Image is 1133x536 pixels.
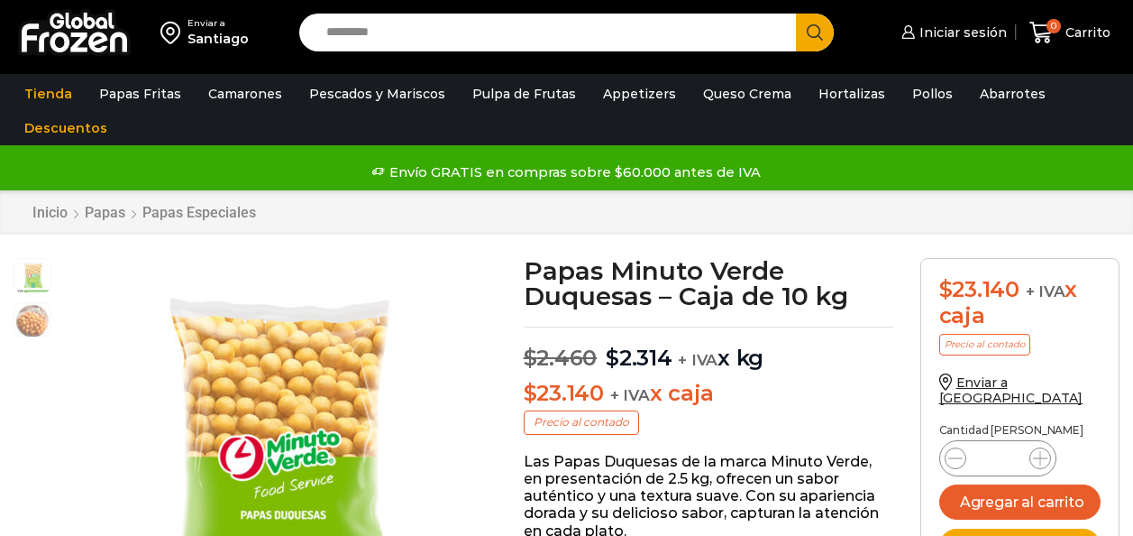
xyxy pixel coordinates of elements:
span: Carrito [1061,23,1110,42]
bdi: 2.460 [524,345,598,371]
span: papas-duquesa [14,259,50,295]
bdi: 23.140 [524,380,604,406]
img: address-field-icon.svg [160,17,187,48]
a: Papas Especiales [142,204,257,221]
button: Search button [796,14,834,51]
a: Descuentos [15,111,116,145]
a: Queso Crema [694,77,800,111]
span: + IVA [610,386,650,404]
div: Enviar a [187,17,249,30]
a: Hortalizas [809,77,894,111]
p: x caja [524,381,893,407]
span: + IVA [1026,282,1065,300]
button: Agregar al carrito [939,485,1101,520]
span: papas-duquesas [14,303,50,339]
span: $ [606,345,619,371]
a: Abarrotes [971,77,1055,111]
a: Appetizers [594,77,685,111]
a: Enviar a [GEOGRAPHIC_DATA] [939,374,1083,406]
a: Pescados y Mariscos [300,77,454,111]
p: Precio al contado [524,411,639,434]
span: $ [939,276,953,302]
a: Papas [84,204,126,221]
bdi: 23.140 [939,276,1019,302]
h1: Papas Minuto Verde Duquesas – Caja de 10 kg [524,258,893,309]
a: Pulpa de Frutas [463,77,585,111]
a: Pollos [903,77,962,111]
span: + IVA [678,351,717,369]
span: $ [524,380,537,406]
div: Santiago [187,30,249,48]
p: x kg [524,327,893,372]
span: 0 [1046,19,1061,33]
span: $ [524,345,537,371]
a: Iniciar sesión [897,14,1007,51]
div: x caja [939,277,1101,329]
a: Tienda [15,77,81,111]
input: Product quantity [981,446,1015,471]
a: Camarones [199,77,291,111]
a: Papas Fritas [90,77,190,111]
bdi: 2.314 [606,345,672,371]
p: Cantidad [PERSON_NAME] [939,424,1101,437]
a: 0 Carrito [1025,12,1115,54]
nav: Breadcrumb [32,204,257,221]
span: Iniciar sesión [915,23,1007,42]
p: Precio al contado [939,334,1030,356]
a: Inicio [32,204,69,221]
